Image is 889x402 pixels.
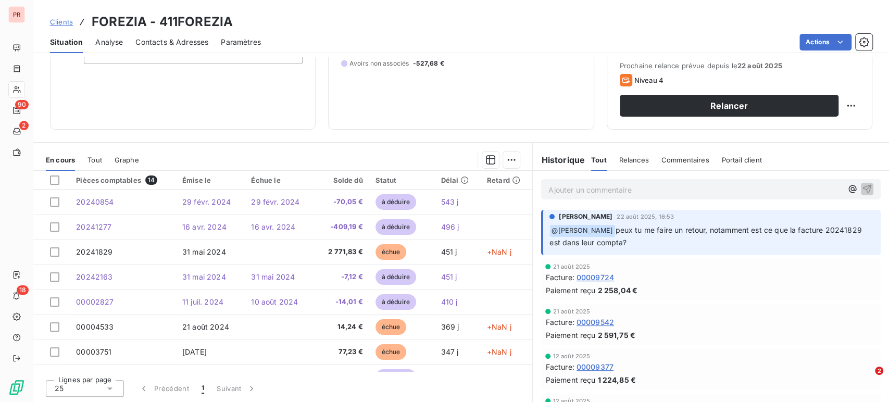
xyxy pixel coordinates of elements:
[145,175,157,185] span: 14
[722,156,762,164] span: Portail client
[76,322,114,331] span: 00004533
[202,383,204,394] span: 1
[553,353,590,359] span: 12 août 2025
[8,102,24,119] a: 90
[553,263,590,270] span: 21 août 2025
[441,197,459,206] span: 543 j
[182,197,231,206] span: 29 févr. 2024
[182,347,207,356] span: [DATE]
[375,219,416,235] span: à déduire
[577,317,614,328] span: 00009542
[597,285,637,296] span: 2 258,04 €
[76,197,114,206] span: 20240854
[553,308,590,315] span: 21 août 2025
[182,176,239,184] div: Émise le
[441,272,457,281] span: 451 j
[17,285,29,295] span: 18
[487,347,511,356] span: +NaN j
[46,156,75,164] span: En cours
[182,297,223,306] span: 11 juil. 2024
[597,374,636,385] span: 1 224,85 €
[487,176,527,184] div: Retard
[559,212,612,221] span: [PERSON_NAME]
[221,37,261,47] span: Paramètres
[375,319,407,335] span: échue
[95,37,123,47] span: Analyse
[875,367,883,375] span: 2
[375,294,416,310] span: à déduire
[50,37,83,47] span: Situation
[620,61,859,70] span: Prochaine relance prévue depuis le
[591,156,607,164] span: Tout
[321,322,363,332] span: 14,24 €
[15,100,29,109] span: 90
[182,272,226,281] span: 31 mai 2024
[545,374,595,385] span: Paiement reçu
[182,247,226,256] span: 31 mai 2024
[87,156,102,164] span: Tout
[545,330,595,341] span: Paiement reçu
[441,347,459,356] span: 347 j
[375,344,407,360] span: échue
[92,12,233,31] h3: FOREZIA - 411FOREZIA
[577,361,613,372] span: 00009377
[441,322,459,331] span: 369 j
[349,59,409,68] span: Avoirs non associés
[597,330,635,341] span: 2 591,75 €
[321,197,363,207] span: -70,05 €
[321,272,363,282] span: -7,12 €
[617,213,674,220] span: 22 août 2025, 16:53
[737,61,782,70] span: 22 août 2025
[210,378,263,399] button: Suivant
[441,247,457,256] span: 451 j
[76,247,112,256] span: 20241829
[135,37,208,47] span: Contacts & Adresses
[616,225,862,234] span: peux tu me faire un retour, notamment est ce que la facture 20241829
[195,378,210,399] button: 1
[577,272,614,283] span: 00009724
[321,297,363,307] span: -14,01 €
[251,272,295,281] span: 31 mai 2024
[8,123,24,140] a: 2
[375,244,407,260] span: échue
[620,95,838,117] button: Relancer
[76,222,111,231] span: 20241277
[545,361,574,372] span: Facture :
[487,247,511,256] span: +NaN j
[375,369,416,385] span: à déduire
[50,18,73,26] span: Clients
[321,347,363,357] span: 77,23 €
[8,379,25,396] img: Logo LeanPay
[182,322,229,331] span: 21 août 2024
[441,176,474,184] div: Délai
[115,156,139,164] span: Graphe
[76,272,112,281] span: 20242163
[375,176,429,184] div: Statut
[545,317,574,328] span: Facture :
[661,156,709,164] span: Commentaires
[251,197,299,206] span: 29 févr. 2024
[487,322,511,331] span: +NaN j
[321,247,363,257] span: 2 771,83 €
[76,175,170,185] div: Pièces comptables
[634,76,663,84] span: Niveau 4
[321,176,363,184] div: Solde dû
[854,367,879,392] iframe: Intercom live chat
[545,285,595,296] span: Paiement reçu
[441,222,459,231] span: 496 j
[182,222,227,231] span: 16 avr. 2024
[619,156,649,164] span: Relances
[55,383,64,394] span: 25
[76,297,114,306] span: 00002827
[132,378,195,399] button: Précédent
[550,225,615,237] span: @ [PERSON_NAME]
[799,34,852,51] button: Actions
[321,222,363,232] span: -409,19 €
[545,272,574,283] span: Facture :
[533,154,585,166] h6: Historique
[8,6,25,23] div: PR
[50,17,73,27] a: Clients
[251,176,309,184] div: Échue le
[413,59,444,68] span: -527,68 €
[375,269,416,285] span: à déduire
